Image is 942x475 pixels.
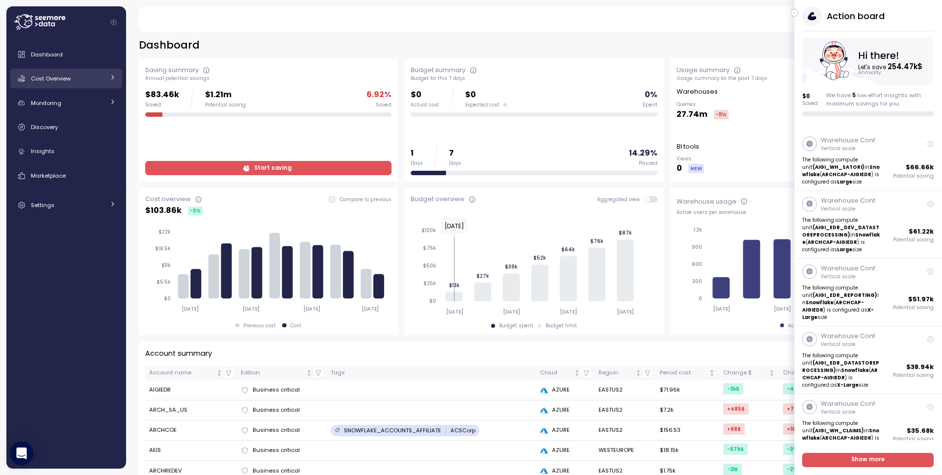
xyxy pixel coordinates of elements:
[595,441,656,461] td: WESTEUROPE
[677,142,699,152] p: BI tools
[639,160,657,167] div: Passed
[540,446,591,455] div: AZURE
[909,294,934,304] p: $ 51.97k
[10,142,122,161] a: Insights
[893,173,934,180] p: Potential saving
[505,264,518,270] tspan: $39k
[688,164,704,173] div: NEW
[821,273,877,280] p: Vertical scale
[595,421,656,441] td: EASTUS2
[107,19,120,26] button: Collapse navigation
[429,298,436,304] tspan: $0
[821,399,877,409] p: Warehouse Conf.
[476,272,489,279] tspan: $27k
[411,88,439,102] p: $0
[597,196,645,203] span: Aggregated view
[826,91,934,107] div: We have low effort insights with maximum savings for you
[893,436,934,443] p: Potential saving
[723,369,767,377] div: Change $
[595,400,656,421] td: EASTUS2
[145,441,237,461] td: AEIS
[619,230,632,236] tspan: $87k
[889,61,924,72] tspan: 254.47k $
[837,246,853,253] strong: Large
[859,61,924,72] text: Let's save
[803,232,880,245] strong: Snowflake
[642,102,657,108] div: Spent
[808,239,858,245] strong: ARCHCAP-AIGIEDR
[821,135,877,145] p: Warehouse Conf.
[449,282,460,288] tspan: $13k
[242,306,260,312] tspan: [DATE]
[421,227,436,234] tspan: $100k
[465,102,499,108] span: Expected cost
[155,245,171,252] tspan: $16.5k
[205,88,246,102] p: $1.21m
[723,423,745,435] div: +98 $
[774,306,791,312] tspan: [DATE]
[503,309,520,315] tspan: [DATE]
[362,306,379,312] tspan: [DATE]
[723,383,743,395] div: -3k $
[803,284,882,321] p: The following compute unit in ( ) is configured as size
[837,382,859,388] strong: X-Large
[450,426,475,434] p: ACSCorp
[803,352,882,389] p: The following compute unit in ( ) is configured as size
[783,444,802,455] div: -3 %
[803,156,882,185] p: The following compute unit in ( ) is configured as size
[692,244,702,250] tspan: 900
[31,172,66,180] span: Marketplace
[536,366,595,380] th: CloudNot sorted
[783,369,828,377] div: Change %
[723,444,748,455] div: -579 $
[540,369,572,377] div: Cloud
[446,309,463,315] tspan: [DATE]
[822,435,872,441] strong: ARCHCAP-AIGIEDR
[656,421,719,441] td: $156.53
[10,195,122,215] a: Settings
[145,348,212,359] p: Account summary
[821,145,877,152] p: Vertical scale
[411,147,423,160] p: 1
[161,262,171,268] tspan: $11k
[677,197,736,207] div: Warehouse usage
[803,164,880,178] strong: Snowflake
[306,369,313,376] div: Not sorted
[677,75,923,82] div: Usage summary for the past 7 days
[779,366,840,380] th: Change %Not sorted
[821,331,877,341] p: Warehouse Conf.
[145,65,199,75] div: Saving summary
[656,380,719,400] td: $71.96k
[253,426,300,435] span: Business critical
[423,263,436,269] tspan: $50k
[216,369,223,376] div: Not sorted
[803,360,880,373] strong: (AIGI_EDR_DATASTOREPROCESSING)
[10,442,33,465] div: Open Intercom Messenger
[822,171,872,178] strong: ARCHCAP-AIGIEDR
[445,222,464,230] text: [DATE]
[344,426,441,434] p: SNOWFLAKE_ACCOUNTS_AFFILIATE
[10,117,122,137] a: Discovery
[158,229,171,235] tspan: $22k
[340,196,392,203] p: Compare to previous
[719,366,779,380] th: Change $Not sorted
[31,99,61,107] span: Monitoring
[677,87,718,97] p: Warehouses
[813,427,864,434] strong: (AIGI_WH_CLAIMS)
[540,426,591,435] div: AZURE
[243,322,276,329] div: Previous cost
[533,255,546,261] tspan: $52k
[145,161,392,175] a: Start saving
[411,102,439,108] div: Actual cost
[237,366,327,380] th: EditionNot sorted
[423,280,436,287] tspan: $25k
[31,51,63,58] span: Dashboard
[253,386,300,395] span: Business critical
[411,65,466,75] div: Budget summary
[677,209,923,216] div: Active users per warehouse
[635,369,642,376] div: Not sorted
[366,88,392,102] p: 6.92 %
[164,295,171,302] tspan: $0
[813,164,865,170] strong: (AIGI_WH_SATORI)
[376,102,392,108] div: Saved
